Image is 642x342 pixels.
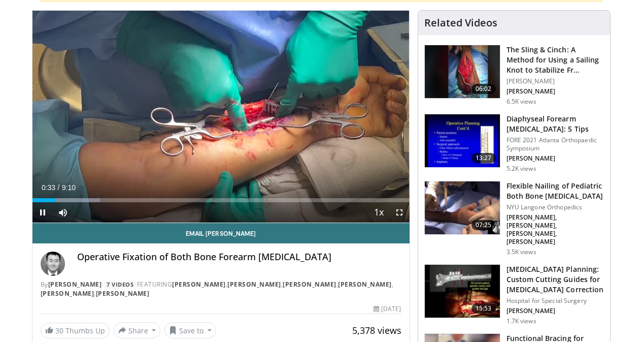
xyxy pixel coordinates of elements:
[42,183,55,192] span: 0:33
[53,202,73,223] button: Mute
[41,323,110,338] a: 30 Thumbs Up
[48,280,102,289] a: [PERSON_NAME]
[32,198,410,202] div: Progress Bar
[506,114,604,134] h3: Diaphyseal Forearm [MEDICAL_DATA]: 5 Tips
[55,326,63,335] span: 30
[506,77,604,85] p: [PERSON_NAME]
[32,11,410,223] video-js: Video Player
[471,153,496,163] span: 13:27
[369,202,389,223] button: Playback Rate
[506,297,604,305] p: Hospital for Special Surgery
[389,202,410,223] button: Fullscreen
[62,183,76,192] span: 9:10
[506,98,536,106] p: 6.5K views
[41,252,65,276] img: Avatar
[506,45,604,75] h3: The Sling & Cinch: A Method for Using a Sailing Knot to Stabilize Fr…
[471,220,496,230] span: 07:25
[283,280,336,289] a: [PERSON_NAME]
[506,317,536,325] p: 1.7K views
[41,280,401,298] div: By FEATURING , , , , ,
[506,307,604,315] p: [PERSON_NAME]
[506,87,604,96] p: [PERSON_NAME]
[506,248,536,256] p: 3.5K views
[104,281,137,289] a: 7 Videos
[424,264,604,325] a: 15:53 [MEDICAL_DATA] Planning: Custom Cutting Guides for [MEDICAL_DATA] Correction Hospital for S...
[506,136,604,152] p: FORE 2021 Atlanta Orthopaedic Symposium
[114,322,161,338] button: Share
[471,84,496,94] span: 06:02
[32,202,53,223] button: Pause
[425,45,500,98] img: 7469cecb-783c-4225-a461-0115b718ad32.150x105_q85_crop-smart_upscale.jpg
[506,264,604,295] h3: [MEDICAL_DATA] Planning: Custom Cutting Guides for [MEDICAL_DATA] Correction
[32,223,410,243] a: Email [PERSON_NAME]
[96,289,150,298] a: [PERSON_NAME]
[374,304,401,314] div: [DATE]
[425,265,500,318] img: ef1ff9dc-8cab-41d4-8071-6836865bb527.150x105_q85_crop-smart_upscale.jpg
[471,303,496,314] span: 15:53
[506,213,604,246] p: [PERSON_NAME], [PERSON_NAME], [PERSON_NAME], [PERSON_NAME]
[506,203,604,211] p: NYU Langone Orthopedics
[424,45,604,106] a: 06:02 The Sling & Cinch: A Method for Using a Sailing Knot to Stabilize Fr… [PERSON_NAME] [PERSON...
[424,181,604,256] a: 07:25 Flexible Nailing of Pediatric Both Bone [MEDICAL_DATA] NYU Langone Orthopedics [PERSON_NAME...
[506,165,536,173] p: 5.2K views
[58,183,60,192] span: /
[41,289,94,298] a: [PERSON_NAME]
[425,181,500,234] img: 5904ea8b-7bd2-4e2c-8e00-9b345106a7ee.150x105_q85_crop-smart_upscale.jpg
[77,252,401,263] h4: Operative Fixation of Both Bone Forearm [MEDICAL_DATA]
[424,17,497,29] h4: Related Videos
[338,280,392,289] a: [PERSON_NAME]
[506,154,604,163] p: [PERSON_NAME]
[352,324,401,336] span: 5,378 views
[172,280,226,289] a: [PERSON_NAME]
[425,114,500,167] img: 181f810e-e302-4326-8cf4-6288db1a84a7.150x105_q85_crop-smart_upscale.jpg
[164,322,216,338] button: Save to
[227,280,281,289] a: [PERSON_NAME]
[506,181,604,201] h3: Flexible Nailing of Pediatric Both Bone [MEDICAL_DATA]
[424,114,604,173] a: 13:27 Diaphyseal Forearm [MEDICAL_DATA]: 5 Tips FORE 2021 Atlanta Orthopaedic Symposium [PERSON_N...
